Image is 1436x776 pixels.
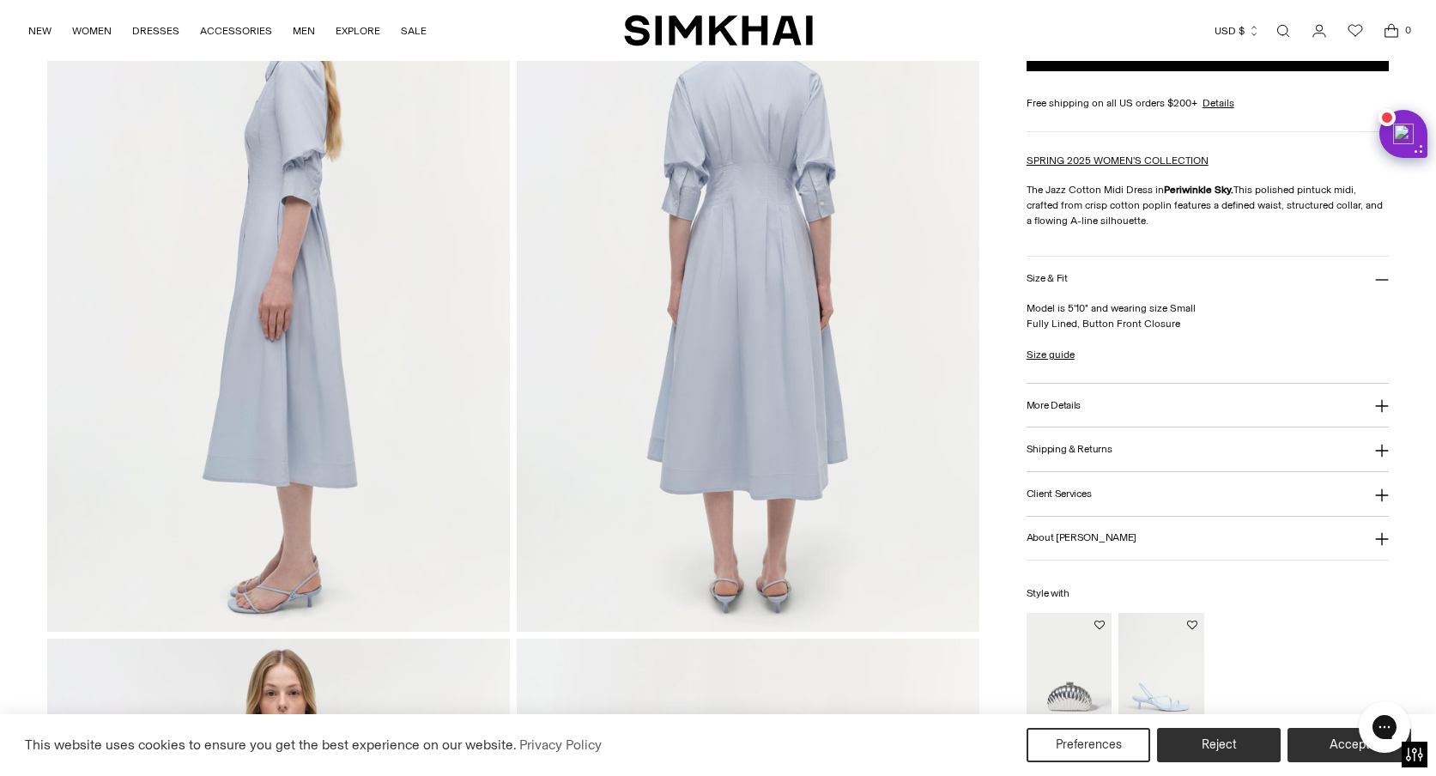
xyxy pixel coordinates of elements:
[1027,384,1389,427] button: More Details
[1164,184,1233,196] strong: Periwinkle Sky.
[401,12,427,50] a: SALE
[1027,155,1209,167] a: SPRING 2025 WOMEN'S COLLECTION
[1027,488,1092,500] h3: Client Services
[336,12,380,50] a: EXPLORE
[1374,14,1409,48] a: Open cart modal
[1350,695,1419,759] iframe: Gorgias live chat messenger
[293,12,315,50] a: MEN
[1027,472,1389,516] button: Client Services
[14,711,173,762] iframe: Sign Up via Text for Offers
[72,12,112,50] a: WOMEN
[1027,273,1068,284] h3: Size & Fit
[1027,399,1081,410] h3: More Details
[1027,427,1389,471] button: Shipping & Returns
[1266,14,1300,48] a: Open search modal
[1027,300,1389,331] p: Model is 5'10" and wearing size Small Fully Lined, Button Front Closure
[1027,613,1112,741] img: Monet Clutch
[1187,620,1197,630] button: Add to Wishlist
[1027,588,1389,599] h6: Style with
[1027,444,1112,455] h3: Shipping & Returns
[1400,22,1415,38] span: 0
[1302,14,1336,48] a: Go to the account page
[1027,257,1389,300] button: Size & Fit
[132,12,179,50] a: DRESSES
[1027,532,1136,543] h3: About [PERSON_NAME]
[1157,728,1281,762] button: Reject
[200,12,272,50] a: ACCESSORIES
[28,12,52,50] a: NEW
[517,732,604,758] a: Privacy Policy (opens in a new tab)
[1027,182,1389,228] p: The Jazz Cotton Midi Dress in This polished pintuck midi, crafted from crisp cotton poplin featur...
[1027,95,1389,111] div: Free shipping on all US orders $200+
[1027,517,1389,561] button: About [PERSON_NAME]
[624,14,813,47] a: SIMKHAI
[1118,613,1204,741] img: Cedonia Kitten Heel Sandal
[1215,12,1260,50] button: USD $
[1338,14,1372,48] a: Wishlist
[1027,347,1075,362] a: Size guide
[1094,620,1105,630] button: Add to Wishlist
[1288,728,1411,762] button: Accept
[1203,95,1234,111] a: Details
[1027,728,1150,762] button: Preferences
[25,737,517,753] span: This website uses cookies to ensure you get the best experience on our website.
